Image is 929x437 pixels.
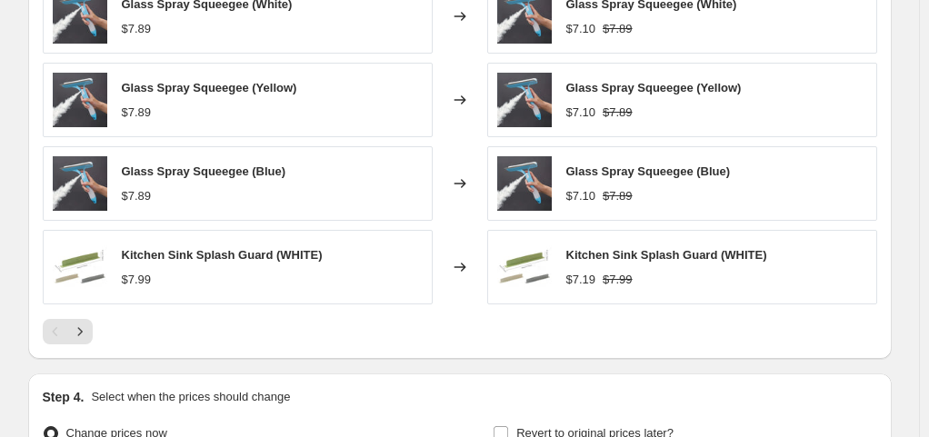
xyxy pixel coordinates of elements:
strike: $7.99 [603,271,633,289]
strike: $7.89 [603,187,633,205]
img: S8ca223115a7f4cab998d6efe5a0cf023N_80x.webp [53,156,107,211]
div: $7.10 [566,104,596,122]
div: $7.10 [566,20,596,38]
strike: $7.89 [603,20,633,38]
div: $7.89 [122,187,152,205]
div: $7.89 [122,20,152,38]
div: $7.99 [122,271,152,289]
img: S8ca223115a7f4cab998d6efe5a0cf023N_80x.webp [53,73,107,127]
span: Glass Spray Squeegee (Yellow) [566,81,742,94]
span: Kitchen Sink Splash Guard (WHITE) [566,248,767,262]
img: S1073a5ca53cf4d9e9f1e53b635833417Y_80x.webp [497,240,552,294]
span: Glass Spray Squeegee (Blue) [122,164,286,178]
nav: Pagination [43,319,93,344]
button: Next [67,319,93,344]
span: Glass Spray Squeegee (Blue) [566,164,731,178]
p: Select when the prices should change [91,388,290,406]
div: $7.10 [566,187,596,205]
img: S8ca223115a7f4cab998d6efe5a0cf023N_80x.webp [497,156,552,211]
h2: Step 4. [43,388,85,406]
img: S1073a5ca53cf4d9e9f1e53b635833417Y_80x.webp [53,240,107,294]
div: $7.89 [122,104,152,122]
span: Glass Spray Squeegee (Yellow) [122,81,297,94]
div: $7.19 [566,271,596,289]
strike: $7.89 [603,104,633,122]
span: Kitchen Sink Splash Guard (WHITE) [122,248,323,262]
img: S8ca223115a7f4cab998d6efe5a0cf023N_80x.webp [497,73,552,127]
